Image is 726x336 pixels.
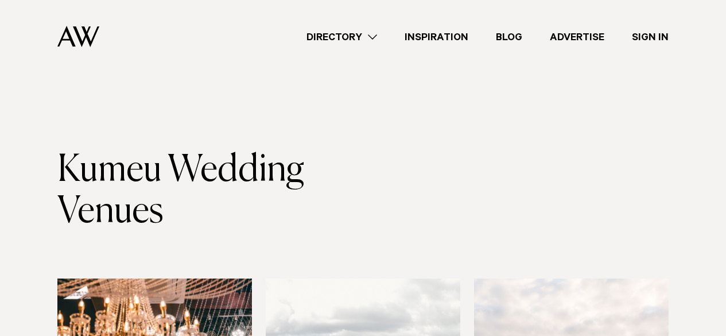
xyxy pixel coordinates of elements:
a: Inspiration [391,29,482,45]
a: Blog [482,29,536,45]
a: Directory [293,29,391,45]
h1: Kumeu Wedding Venues [57,150,363,233]
a: Advertise [536,29,618,45]
a: Sign In [618,29,682,45]
img: Auckland Weddings Logo [57,26,99,47]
